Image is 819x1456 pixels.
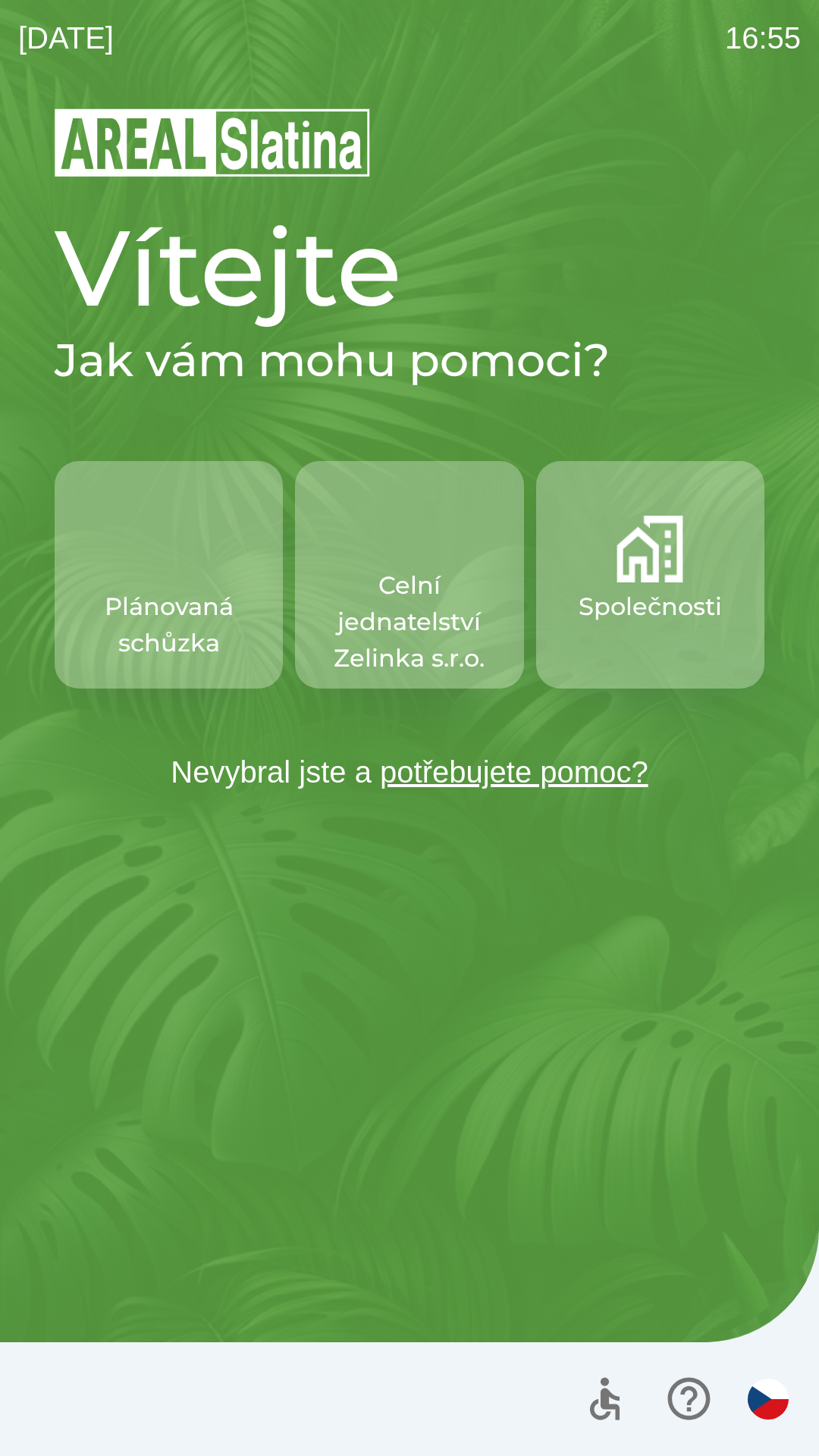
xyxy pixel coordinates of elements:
h2: Jak vám mohu pomoci? [55,332,764,388]
p: Společnosti [579,588,722,625]
p: 16:55 [725,15,801,61]
img: 0ea463ad-1074-4378-bee6-aa7a2f5b9440.png [136,516,202,582]
img: cs flag [748,1379,789,1420]
p: Nevybral jste a [55,749,764,795]
p: [DATE] [18,15,114,61]
button: Plánovaná schůzka [55,461,283,689]
img: 58b4041c-2a13-40f9-aad2-b58ace873f8c.png [617,516,683,582]
img: 889875ac-0dea-4846-af73-0927569c3e97.png [376,516,443,561]
h1: Vítejte [55,203,764,332]
button: Celní jednatelství Zelinka s.r.o. [295,461,523,689]
p: Plánovaná schůzka [91,588,246,661]
img: Logo [55,106,764,179]
a: potřebujete pomoc? [380,755,648,789]
p: Celní jednatelství Zelinka s.r.o. [331,567,487,676]
button: Společnosti [536,461,764,689]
